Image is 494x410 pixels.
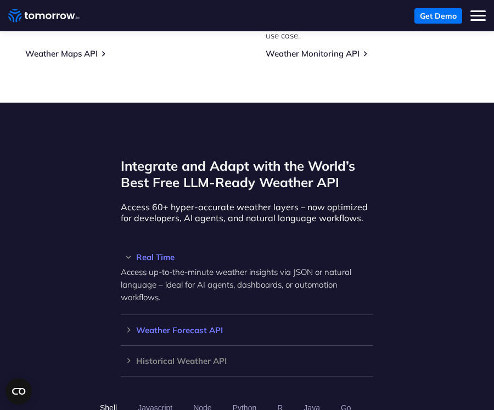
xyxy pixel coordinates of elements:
a: Home link [8,8,80,24]
p: Access 60+ hyper-accurate weather layers – now optimized for developers, AI agents, and natural l... [121,201,373,223]
button: Toggle mobile menu [470,8,486,24]
h2: Integrate and Adapt with the World’s Best Free LLM-Ready Weather API [121,158,373,190]
h3: Real Time [121,253,373,261]
a: Get Demo [414,8,462,24]
button: Open CMP widget [5,378,32,405]
h3: Historical Weather API [121,357,373,365]
p: Access up-to-the-minute weather insights via JSON or natural language – ideal for AI agents, dash... [121,266,373,304]
a: Weather Monitoring API [266,48,360,59]
a: Weather Maps API [25,48,98,59]
h3: Weather Forecast API [121,326,373,334]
